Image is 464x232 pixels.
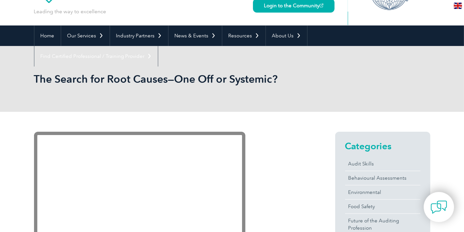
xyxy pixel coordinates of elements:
[431,199,447,215] img: contact-chat.png
[168,25,222,46] a: News & Events
[34,72,288,85] h1: The Search for Root Causes—One Off or Systemic?
[222,25,266,46] a: Resources
[34,8,106,15] p: Leading the way to excellence
[345,185,420,199] a: Environmental
[110,25,168,46] a: Industry Partners
[266,25,307,46] a: About Us
[34,25,61,46] a: Home
[345,171,420,185] a: Behavioural Assessments
[454,3,462,9] img: en
[345,157,420,171] a: Audit Skills
[34,46,158,67] a: Find Certified Professional / Training Provider
[345,200,420,213] a: Food Safety
[320,4,323,7] img: open_square.png
[61,25,110,46] a: Our Services
[345,141,420,151] h2: Categories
